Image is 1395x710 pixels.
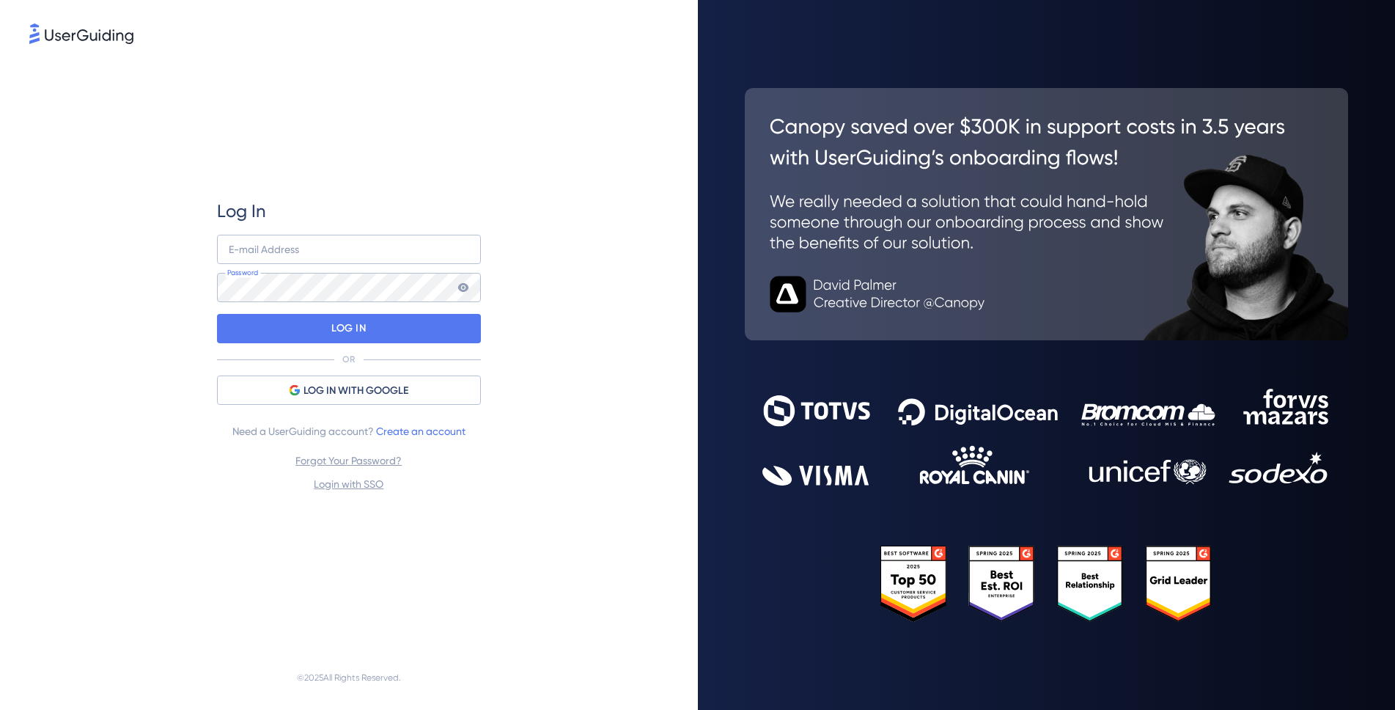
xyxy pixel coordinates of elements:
img: 9302ce2ac39453076f5bc0f2f2ca889b.svg [762,389,1330,486]
span: Need a UserGuiding account? [232,422,465,440]
img: 26c0aa7c25a843aed4baddd2b5e0fa68.svg [745,88,1349,340]
span: Log In [217,200,266,223]
img: 8faab4ba6bc7696a72372aa768b0286c.svg [29,23,133,44]
a: Create an account [376,425,465,437]
input: example@company.com [217,235,481,264]
span: LOG IN WITH GOOGLE [303,382,408,400]
span: © 2025 All Rights Reserved. [297,669,401,687]
img: 25303e33045975176eb484905ab012ff.svg [880,546,1212,622]
a: Forgot Your Password? [295,455,402,466]
p: OR [342,354,355,365]
p: LOG IN [331,317,366,340]
a: Login with SSO [314,478,383,490]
